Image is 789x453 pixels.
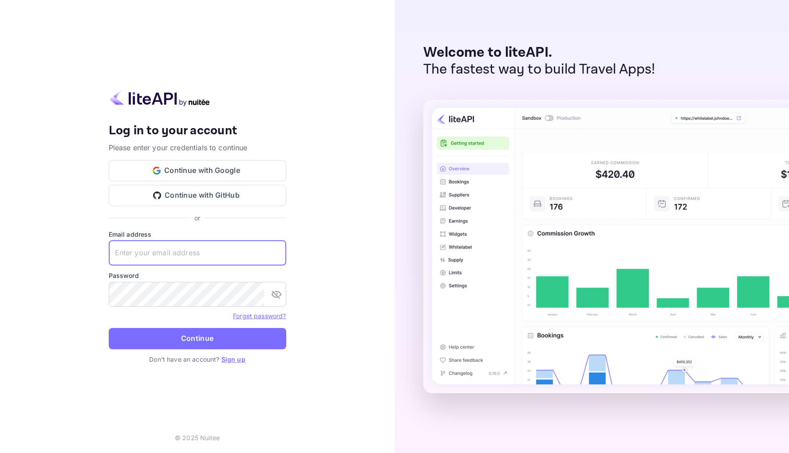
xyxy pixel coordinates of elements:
[175,433,220,442] p: © 2025 Nuitee
[423,44,655,61] p: Welcome to liteAPI.
[109,123,286,139] h4: Log in to your account
[109,142,286,153] p: Please enter your credentials to continue
[233,312,286,320] a: Forget password?
[109,241,286,266] input: Enter your email address
[221,355,245,363] a: Sign up
[109,89,211,106] img: liteapi
[109,230,286,239] label: Email address
[233,311,286,320] a: Forget password?
[268,285,285,303] button: toggle password visibility
[109,160,286,181] button: Continue with Google
[109,271,286,280] label: Password
[194,213,200,223] p: or
[109,328,286,349] button: Continue
[423,61,655,78] p: The fastest way to build Travel Apps!
[109,355,286,364] p: Don't have an account?
[109,185,286,206] button: Continue with GitHub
